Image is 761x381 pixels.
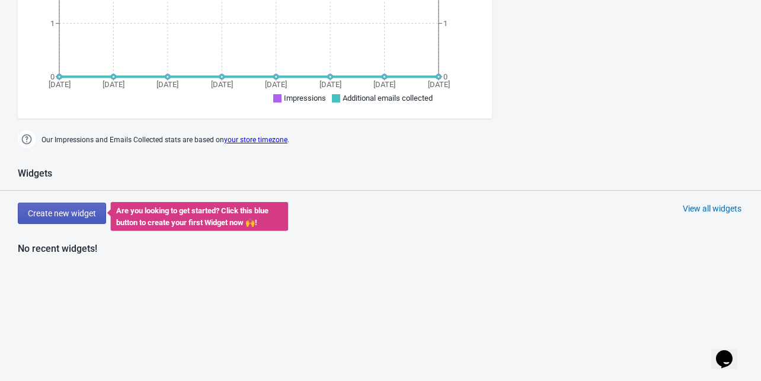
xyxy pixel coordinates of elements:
tspan: [DATE] [103,80,124,89]
tspan: 0 [50,72,55,81]
div: View all widgets [683,203,741,214]
tspan: [DATE] [211,80,233,89]
iframe: chat widget [711,334,749,369]
tspan: [DATE] [428,80,450,89]
img: help.png [18,130,36,148]
span: Impressions [284,94,326,103]
tspan: [DATE] [156,80,178,89]
tspan: [DATE] [373,80,395,89]
tspan: 1 [50,19,55,28]
tspan: [DATE] [265,80,287,89]
tspan: [DATE] [49,80,71,89]
tspan: 1 [443,19,447,28]
button: Create new widget [18,203,106,224]
tspan: 0 [443,72,447,81]
span: Our Impressions and Emails Collected stats are based on . [41,130,289,150]
tspan: [DATE] [319,80,341,89]
span: Create new widget [28,209,96,218]
div: No recent widgets! [18,242,97,256]
a: your store timezone [224,136,287,144]
span: Additional emails collected [343,94,433,103]
div: Are you looking to get started? Click this blue button to create your first Widget now 🙌​! [110,202,288,231]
